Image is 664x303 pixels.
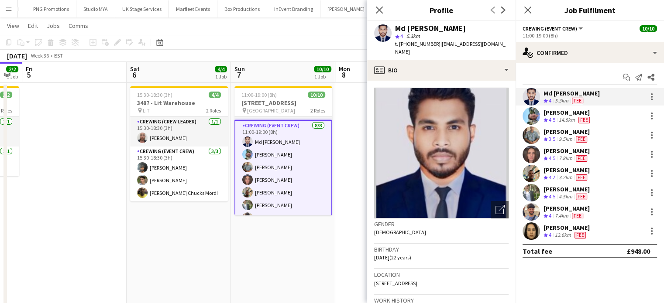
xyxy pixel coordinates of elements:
span: Fee [575,232,586,238]
span: Fee [576,174,587,181]
img: Crew avatar or photo [374,88,509,218]
div: BST [54,52,63,59]
div: Crew has different fees then in role [574,193,589,201]
span: 4.5 [549,193,555,200]
span: 10/10 [308,92,325,98]
button: PNG Promotions [26,0,76,17]
div: Bio [367,60,516,81]
span: 4/4 [215,66,227,72]
div: [PERSON_NAME] [544,109,592,116]
h3: Birthday [374,245,509,253]
span: Sat [130,65,140,73]
span: Comms [69,22,88,30]
a: Comms [65,20,92,31]
a: Edit [24,20,41,31]
span: Fee [572,98,583,104]
span: 4 [400,33,403,39]
span: 4.5 [549,116,555,123]
span: Fee [572,213,583,219]
div: [PERSON_NAME] [544,204,590,212]
span: 4/4 [209,92,221,98]
span: [DEMOGRAPHIC_DATA] [374,229,426,235]
span: 4 [549,97,551,104]
button: [PERSON_NAME] [320,0,372,17]
button: UK Stage Services [115,0,169,17]
div: 1 Job [7,73,18,80]
span: 4.5 [549,155,555,161]
span: 3.5 [549,136,555,142]
div: 15:30-18:30 (3h)4/43487 - Lit Warehouse LIT2 RolesCrewing (Crew Leader)1/115:30-18:30 (3h)[PERSON... [130,86,228,201]
div: 3.2km [557,174,574,181]
span: Fee [578,117,590,123]
span: Fee [576,155,587,162]
div: Confirmed [516,42,664,63]
div: 9.5km [557,136,574,143]
app-job-card: 11:00-19:00 (8h)10/10[STREET_ADDRESS] [GEOGRAPHIC_DATA]2 Roles11:00-19:00 (8h)[PERSON_NAME][PERSO... [234,86,332,215]
div: 4.5km [557,193,574,201]
h3: [STREET_ADDRESS] [234,99,332,107]
div: 12.6km [553,232,573,239]
div: [PERSON_NAME] [544,166,590,174]
span: 11:00-19:00 (8h) [241,92,277,98]
div: Crew has different fees then in role [574,136,589,143]
div: Md [PERSON_NAME] [395,24,466,32]
span: Week 36 [29,52,51,59]
span: Fri [26,65,33,73]
span: Fee [576,194,587,200]
span: [GEOGRAPHIC_DATA] [247,107,295,114]
div: £948.00 [627,247,650,255]
span: 6 [129,70,140,80]
div: Crew has different fees then in role [574,155,589,162]
span: 8 [337,70,350,80]
span: 4.2 [549,174,555,180]
span: 5.3km [405,33,422,39]
span: 5 [24,70,33,80]
span: Mon [339,65,350,73]
div: Total fee [523,247,552,255]
span: Sun [234,65,245,73]
span: 2/2 [6,66,18,72]
span: Jobs [47,22,60,30]
span: Fee [576,136,587,143]
span: | [EMAIL_ADDRESS][DOMAIN_NAME] [395,41,506,55]
span: 10/10 [640,25,657,32]
div: 1 Job [215,73,227,80]
span: LIT [143,107,150,114]
span: [DATE] (22 years) [374,254,411,261]
app-card-role: Crewing (Event Crew)8/811:00-19:00 (8h)Md [PERSON_NAME][PERSON_NAME][PERSON_NAME][PERSON_NAME][PE... [234,120,332,240]
button: Studio MYA [76,0,115,17]
div: [DATE] [7,51,27,60]
span: 15:30-18:30 (3h) [137,92,172,98]
span: 2 Roles [310,107,325,114]
h3: Job Fulfilment [516,4,664,16]
div: Crew has different fees then in role [573,232,588,239]
div: [PERSON_NAME] [544,224,590,232]
span: Crewing (Event Crew) [523,25,577,32]
div: Crew has different fees then in role [570,212,585,220]
span: 10/10 [314,66,331,72]
div: Open photos pop-in [491,201,509,218]
div: 11:00-19:00 (8h) [523,32,657,39]
span: [STREET_ADDRESS] [374,280,417,286]
span: 4 [549,232,551,238]
div: [PERSON_NAME] [544,128,590,136]
h3: Gender [374,220,509,228]
div: [PERSON_NAME] [544,185,590,193]
button: Marfleet Events [169,0,217,17]
span: Edit [28,22,38,30]
div: Md [PERSON_NAME] [544,89,600,97]
a: Jobs [43,20,63,31]
h3: Profile [367,4,516,16]
app-card-role: Crewing (Event Crew)3/315:30-18:30 (3h)[PERSON_NAME][PERSON_NAME][PERSON_NAME] Chucks Mordi [130,146,228,201]
a: View [3,20,23,31]
span: t. [PHONE_NUMBER] [395,41,440,47]
div: Crew has different fees then in role [574,174,589,181]
span: View [7,22,19,30]
div: Crew has different fees then in role [577,116,592,124]
span: 7 [233,70,245,80]
div: 14.5km [557,116,577,124]
div: Crew has different fees then in role [570,97,585,105]
button: Box Productions [217,0,267,17]
button: Crewing (Event Crew) [523,25,584,32]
